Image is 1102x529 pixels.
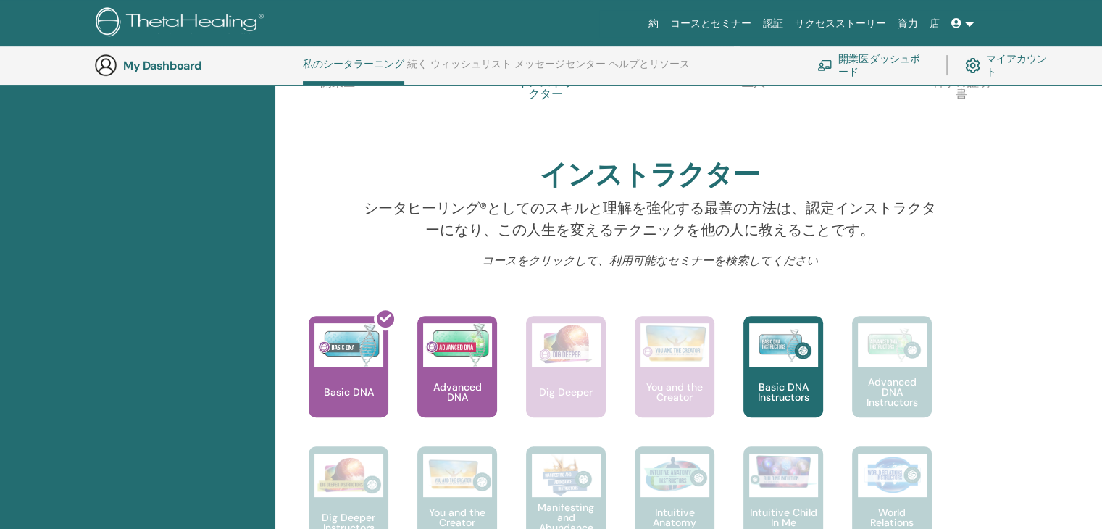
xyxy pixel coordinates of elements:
p: Advanced DNA [417,382,497,402]
img: You and the Creator [640,323,709,363]
h3: My Dashboard [123,59,268,72]
img: cog.svg [965,54,980,76]
a: Dig Deeper Dig Deeper [526,316,606,446]
p: Dig Deeper [533,387,598,397]
a: ヘルプとリソース [609,58,690,81]
img: World Relations Instructors [858,454,927,497]
a: 認証 [757,10,789,37]
img: logo.png [96,7,269,40]
a: Advanced DNA Instructors Advanced DNA Instructors [852,316,932,446]
a: 店 [924,10,946,37]
img: Intuitive Child In Me Instructors [749,454,818,489]
img: Dig Deeper Instructors [314,454,383,497]
a: Advanced DNA Advanced DNA [417,316,497,446]
a: 約 [643,10,664,37]
p: インストラクター [515,77,576,138]
img: Basic DNA [314,323,383,367]
a: 続く [407,58,427,81]
a: ウィッシュリスト [430,58,512,81]
a: メッセージセンター [514,58,606,81]
p: シータヒーリング®としてのスキルと理解を強化する最善の方法は、認定インストラクターになり、この人生を変えるテクニックを他の人に教えることです。 [362,197,938,241]
img: generic-user-icon.jpg [94,54,117,77]
a: マイアカウント [965,49,1049,81]
p: Advanced DNA Instructors [852,377,932,407]
a: You and the Creator You and the Creator [635,316,714,446]
a: サクセスストーリー [789,10,892,37]
a: 開業医ダッシュボード [817,49,929,81]
a: 私のシータラーニング [303,58,404,85]
p: You and the Creator [635,382,714,402]
img: Intuitive Anatomy Instructors [640,454,709,497]
h2: インストラクター [540,159,759,192]
img: Dig Deeper [532,323,601,367]
img: Manifesting and Abundance Instructors [532,454,601,497]
p: コースをクリックして、利用可能なセミナーを検索してください [362,252,938,270]
img: You and the Creator Instructors [423,454,492,497]
img: Advanced DNA Instructors [858,323,927,367]
p: Basic DNA Instructors [743,382,823,402]
a: Basic DNA Instructors Basic DNA Instructors [743,316,823,446]
p: 開業医 [307,77,368,138]
a: Basic DNA Basic DNA [309,316,388,446]
a: コースとセミナー [664,10,757,37]
a: 資力 [892,10,924,37]
img: chalkboard-teacher.svg [817,59,832,71]
p: 科学の証明書 [931,77,992,138]
p: 主人 [723,77,784,138]
img: Basic DNA Instructors [749,323,818,367]
img: Advanced DNA [423,323,492,367]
